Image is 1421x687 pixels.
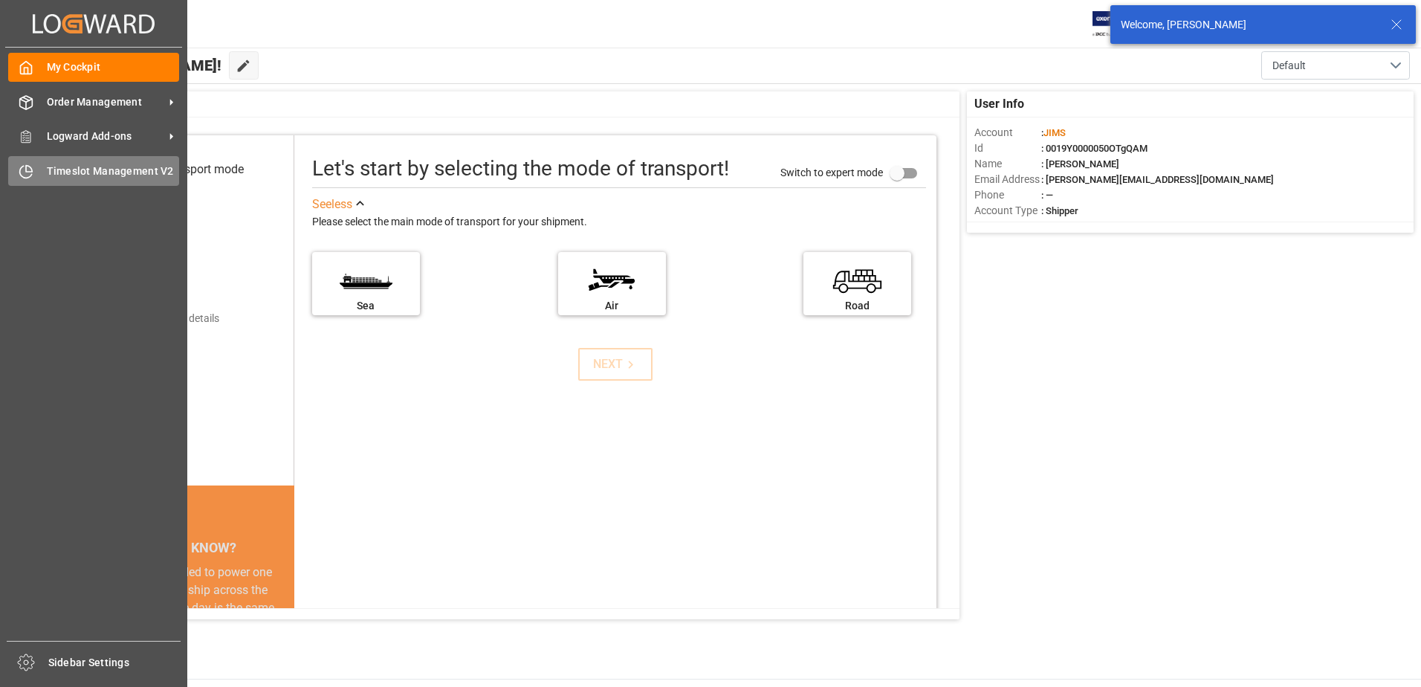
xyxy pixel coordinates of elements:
span: Hello [PERSON_NAME]! [62,51,221,80]
button: NEXT [578,348,653,381]
span: : — [1041,190,1053,201]
div: Welcome, [PERSON_NAME] [1121,17,1376,33]
div: Air [566,298,658,314]
span: Order Management [47,94,164,110]
span: : Shipper [1041,205,1078,216]
img: Exertis%20JAM%20-%20Email%20Logo.jpg_1722504956.jpg [1093,11,1144,37]
span: : 0019Y0000050OTgQAM [1041,143,1148,154]
span: : [PERSON_NAME][EMAIL_ADDRESS][DOMAIN_NAME] [1041,174,1274,185]
a: Timeslot Management V2 [8,156,179,185]
span: Phone [974,187,1041,203]
div: Add shipping details [126,311,219,326]
div: Please select the main mode of transport for your shipment. [312,213,926,231]
span: My Cockpit [47,59,180,75]
span: Account [974,125,1041,141]
span: Name [974,156,1041,172]
span: : [1041,127,1066,138]
span: Sidebar Settings [48,655,181,671]
span: Email Address [974,172,1041,187]
span: Id [974,141,1041,156]
span: : [PERSON_NAME] [1041,158,1119,170]
span: Timeslot Management V2 [47,164,180,179]
div: Let's start by selecting the mode of transport! [312,153,729,184]
button: open menu [1261,51,1410,80]
span: Switch to expert mode [780,166,883,178]
span: Default [1272,58,1306,74]
div: NEXT [593,355,638,373]
span: JIMS [1043,127,1066,138]
div: Road [811,298,904,314]
div: See less [312,196,352,213]
span: Account Type [974,203,1041,219]
span: Logward Add-ons [47,129,164,144]
a: My Cockpit [8,53,179,82]
span: User Info [974,95,1024,113]
div: Sea [320,298,412,314]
